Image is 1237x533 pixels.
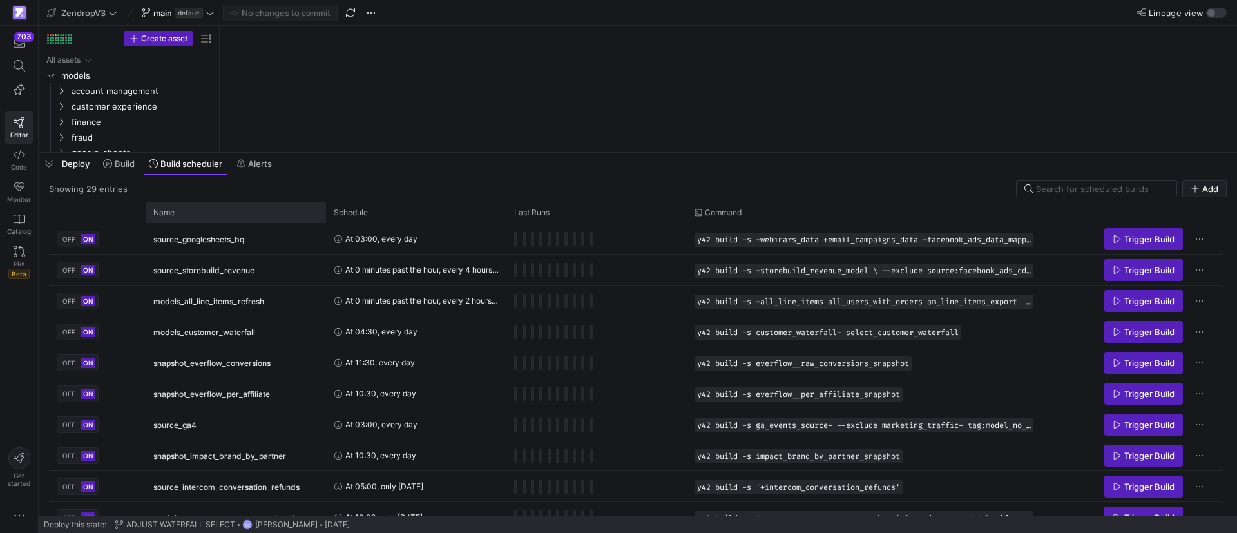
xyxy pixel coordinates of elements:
[697,359,909,368] span: y42 build -s everflow__raw_conversions_snapshot
[11,163,27,171] span: Code
[1124,512,1175,523] span: Trigger Build
[141,34,187,43] span: Create asset
[345,255,499,285] span: At 0 minutes past the hour, every 4 hours, every day
[83,421,93,429] span: ON
[83,359,93,367] span: ON
[705,208,742,217] span: Command
[49,184,128,194] div: Showing 29 entries
[153,317,255,347] span: models_customer_waterfall
[62,452,75,460] span: OFF
[1104,445,1183,467] button: Trigger Build
[153,441,286,471] span: snapshot_impact_brand_by_partner
[5,442,33,492] button: Getstarted
[1124,451,1175,461] span: Trigger Build
[49,471,1222,502] div: Press SPACE to select this row.
[345,440,416,470] span: At 10:30, every day
[72,99,212,114] span: customer experience
[62,159,90,169] span: Deploy
[83,328,93,336] span: ON
[334,208,368,217] span: Schedule
[44,114,214,130] div: Press SPACE to select this row.
[49,255,1222,286] div: Press SPACE to select this row.
[72,130,212,145] span: fraud
[231,153,278,175] button: Alerts
[1104,414,1183,436] button: Trigger Build
[62,421,75,429] span: OFF
[5,240,33,284] a: PRsBeta
[5,31,33,54] button: 703
[1124,327,1175,337] span: Trigger Build
[1104,383,1183,405] button: Trigger Build
[345,378,416,409] span: At 10:30, every day
[44,99,214,114] div: Press SPACE to select this row.
[1202,184,1218,194] span: Add
[7,195,31,203] span: Monitor
[697,297,1031,306] span: y42 build -s +all_line_items all_users_with_orders am_line_items_export --exclude all_line_items_...
[7,228,31,235] span: Catalog
[153,8,172,18] span: main
[139,5,218,21] button: maindefault
[49,378,1222,409] div: Press SPACE to select this row.
[44,68,214,83] div: Press SPACE to select this row.
[62,328,75,336] span: OFF
[61,8,106,18] span: ZendropV3
[153,208,175,217] span: Name
[49,316,1222,347] div: Press SPACE to select this row.
[10,131,28,139] span: Editor
[345,471,423,501] span: At 05:00, only [DATE]
[46,55,81,64] div: All assets
[62,483,75,490] span: OFF
[62,359,75,367] span: OFF
[697,390,900,399] span: y42 build -s everflow__per_affiliate_snapshot
[1104,321,1183,343] button: Trigger Build
[1104,352,1183,374] button: Trigger Build
[62,390,75,398] span: OFF
[49,224,1222,255] div: Press SPACE to select this row.
[83,297,93,305] span: ON
[1104,259,1183,281] button: Trigger Build
[697,514,1031,523] span: y42 build -s 'account_management_mastersheet' 'rapyd_revenue' 'shopify_revenue_data' 'stg_cash_ba...
[1104,476,1183,498] button: Trigger Build
[1104,228,1183,250] button: Trigger Build
[697,452,900,461] span: y42 build -s impact_brand_by_partner_snapshot
[1124,389,1175,399] span: Trigger Build
[5,144,33,176] a: Code
[14,32,34,42] div: 703
[153,255,254,286] span: source_storebuild_revenue
[62,297,75,305] span: OFF
[44,520,106,529] span: Deploy this state:
[5,111,33,144] a: Editor
[83,266,93,274] span: ON
[5,176,33,208] a: Monitor
[153,379,270,409] span: snapshot_everflow_per_affiliate
[44,5,120,21] button: ZendropV3
[697,235,1031,244] span: y42 build -s +webinars_data +email_campaigns_data +facebook_ads_data_mapping +influencers_payment...
[345,409,417,440] span: At 03:00, every day
[1124,296,1175,306] span: Trigger Build
[697,266,1031,275] span: y42 build -s +storebuild_revenue_model \ --exclude source:facebook_ads_cdata \ --exclude source:P...
[8,472,30,487] span: Get started
[1104,290,1183,312] button: Trigger Build
[61,68,212,83] span: models
[111,516,353,533] button: ADJUST WATERFALL SELECTGC[PERSON_NAME][DATE]
[72,84,212,99] span: account management
[345,224,417,254] span: At 03:00, every day
[83,452,93,460] span: ON
[83,483,93,490] span: ON
[697,483,900,492] span: y42 build -s '+intercom_conversation_refunds'
[143,153,228,175] button: Build scheduler
[345,316,417,347] span: At 04:30, every day
[14,260,24,267] span: PRs
[62,235,75,243] span: OFF
[255,520,318,529] span: [PERSON_NAME]
[153,410,197,440] span: source_ga4
[49,440,1222,471] div: Press SPACE to select this row.
[1104,507,1183,528] button: Trigger Build
[62,266,75,274] span: OFF
[153,503,307,533] span: models_master_revenue_manual_update
[153,472,300,502] span: source_intercom_conversation_refunds
[44,130,214,145] div: Press SPACE to select this row.
[13,6,26,19] img: https://storage.googleapis.com/y42-prod-data-exchange/images/qZXOSqkTtPuVcXVzF40oUlM07HVTwZXfPK0U...
[49,502,1222,533] div: Press SPACE to select this row.
[115,159,135,169] span: Build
